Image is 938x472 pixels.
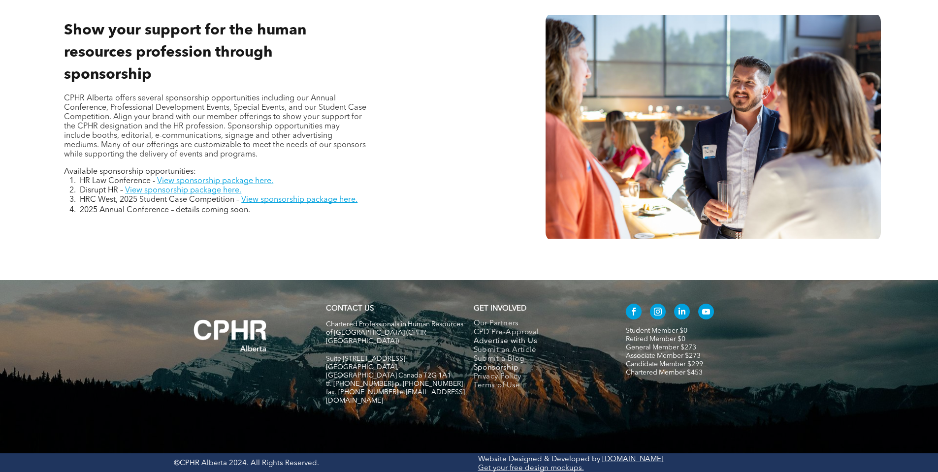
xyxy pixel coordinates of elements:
[626,361,703,368] a: Candidate Member $299
[174,460,319,467] span: ©CPHR Alberta 2024. All Rights Reserved.
[474,337,605,346] a: Advertise with Us
[602,456,664,463] a: [DOMAIN_NAME]
[626,336,685,343] a: Retired Member $0
[626,304,642,322] a: facebook
[326,364,451,379] span: [GEOGRAPHIC_DATA], [GEOGRAPHIC_DATA] Canada T2G 1A1
[626,327,687,334] a: Student Member $0
[125,187,241,194] a: View sponsorship package here.
[64,94,366,158] span: CPHR Alberta offers several sponsorship opportunities including our Annual Conference, Profession...
[474,346,605,355] a: Submit an Article
[80,206,250,214] span: 2025 Annual Conference – details coming soon.
[474,319,605,328] a: Our Partners
[326,305,374,313] a: CONTACT US
[474,305,526,313] span: GET INVOLVED
[157,177,273,185] a: View sponsorship package here.
[326,389,465,404] span: fax. [PHONE_NUMBER] e:[EMAIL_ADDRESS][DOMAIN_NAME]
[174,300,287,372] img: A white background with a few lines on it
[478,465,508,472] a: Get your
[64,23,306,82] span: Show your support for the human resources profession through sponsorship
[626,352,701,359] a: Associate Member $273
[80,196,239,204] span: HRC West, 2025 Student Case Competition –
[326,355,405,362] span: Suite [STREET_ADDRESS]
[474,381,605,390] a: Terms of Use
[478,456,600,463] a: Website Designed & Developed by
[698,304,714,322] a: youtube
[650,304,666,322] a: instagram
[241,196,357,204] a: View sponsorship package here.
[326,380,463,387] span: tf. [PHONE_NUMBER] p. [PHONE_NUMBER]
[326,321,463,345] span: Chartered Professionals in Human Resources of [GEOGRAPHIC_DATA] (CPHR [GEOGRAPHIC_DATA])
[474,328,605,337] a: CPD Pre-Approval
[626,369,703,376] a: Chartered Member $453
[474,373,605,381] a: Privacy Policy
[674,304,690,322] a: linkedin
[64,168,196,176] span: Available sponsorship opportunities:
[474,364,605,373] a: Sponsorship
[474,337,538,346] span: Advertise with Us
[474,355,605,364] a: Submit a Blog
[80,187,123,194] span: Disrupt HR –
[626,344,696,351] a: General Member $273
[510,465,584,472] a: free design mockups.
[80,177,155,185] span: HR Law Conference -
